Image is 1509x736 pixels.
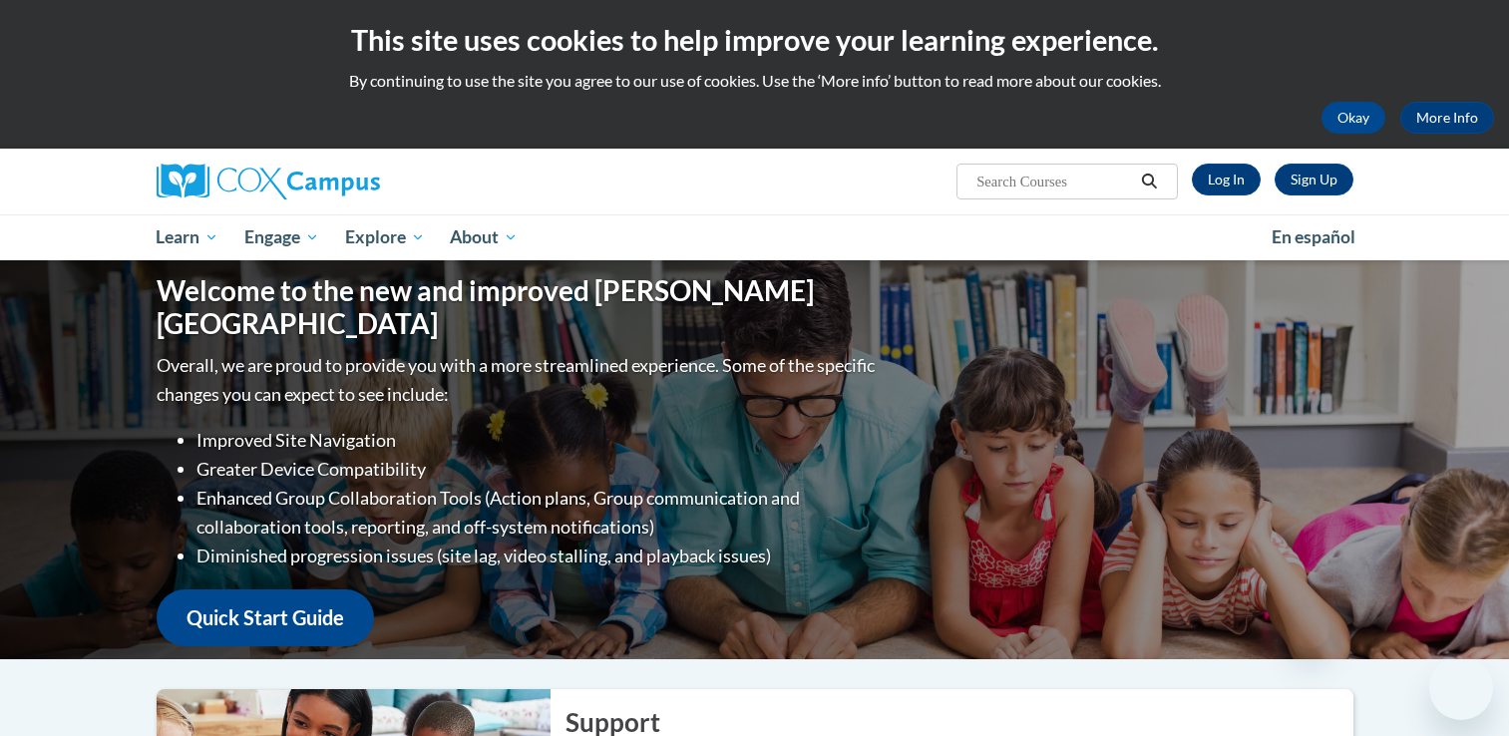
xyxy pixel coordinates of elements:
a: Engage [231,214,332,260]
div: Main menu [127,214,1383,260]
button: Okay [1321,102,1385,134]
p: By continuing to use the site you agree to our use of cookies. Use the ‘More info’ button to read... [15,70,1494,92]
img: Cox Campus [157,164,380,199]
a: More Info [1400,102,1494,134]
input: Search Courses [974,170,1134,193]
span: En español [1272,226,1355,247]
span: Learn [156,225,218,249]
li: Enhanced Group Collaboration Tools (Action plans, Group communication and collaboration tools, re... [196,484,880,542]
iframe: Button to launch messaging window [1429,656,1493,720]
a: Register [1275,164,1353,195]
a: Log In [1192,164,1261,195]
h2: This site uses cookies to help improve your learning experience. [15,20,1494,60]
span: About [450,225,518,249]
a: Quick Start Guide [157,589,374,646]
a: Explore [332,214,438,260]
span: Explore [345,225,425,249]
p: Overall, we are proud to provide you with a more streamlined experience. Some of the specific cha... [157,351,880,409]
h1: Welcome to the new and improved [PERSON_NAME][GEOGRAPHIC_DATA] [157,274,880,341]
a: Learn [144,214,232,260]
a: Cox Campus [157,164,536,199]
button: Search [1134,170,1164,193]
a: En español [1259,216,1368,258]
iframe: Close message [1290,608,1329,648]
a: About [437,214,531,260]
li: Diminished progression issues (site lag, video stalling, and playback issues) [196,542,880,570]
li: Greater Device Compatibility [196,455,880,484]
span: Engage [244,225,319,249]
li: Improved Site Navigation [196,426,880,455]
